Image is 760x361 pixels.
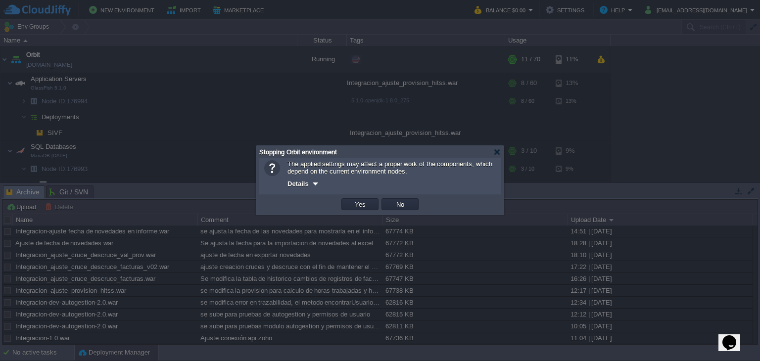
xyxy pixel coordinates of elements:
span: Stopping Orbit environment [259,148,337,156]
button: No [393,200,407,209]
span: The applied settings may affect a proper work of the components, which depend on the current envi... [287,160,492,175]
button: Yes [352,200,369,209]
span: Details [287,180,309,187]
iframe: chat widget [718,321,750,351]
